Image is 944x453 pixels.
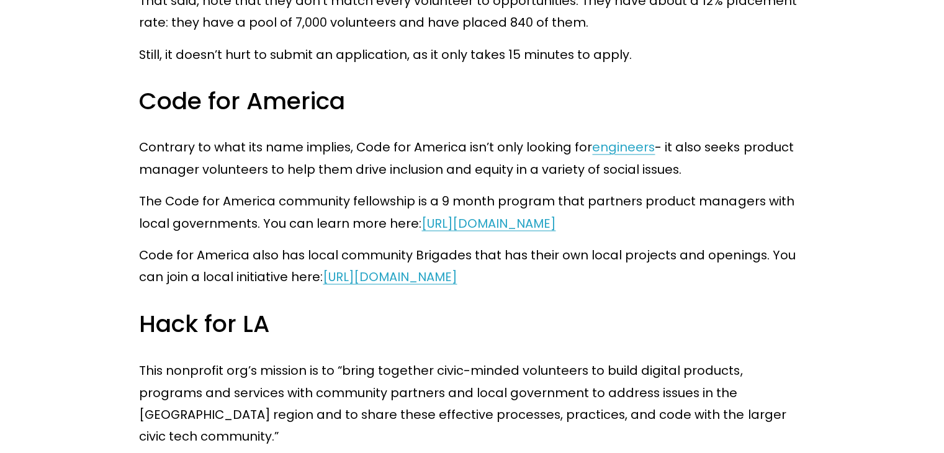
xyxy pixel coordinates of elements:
p: Code for America also has local community Brigades that has their own local projects and openings... [139,244,804,289]
h3: Hack for LA [139,308,804,340]
a: engineers [592,138,655,156]
p: This nonprofit org’s mission is to “bring together civic-minded volunteers to build digital produ... [139,359,804,447]
a: [URL][DOMAIN_NAME] [421,215,555,232]
a: [URL][DOMAIN_NAME] [323,268,457,285]
p: Contrary to what its name implies, Code for America isn’t only looking for - it also seeks produc... [139,137,804,181]
p: The Code for America community fellowship is a 9 month program that partners product managers wit... [139,191,804,235]
h3: Code for America [139,86,804,117]
p: Still, it doesn’t hurt to submit an application, as it only takes 15 minutes to apply. [139,44,804,66]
